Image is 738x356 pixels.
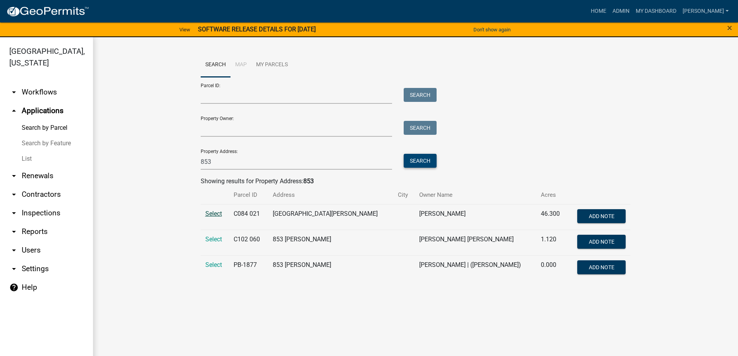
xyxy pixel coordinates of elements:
[415,204,536,230] td: [PERSON_NAME]
[205,210,222,217] a: Select
[9,208,19,218] i: arrow_drop_down
[9,106,19,115] i: arrow_drop_up
[393,186,415,204] th: City
[229,255,268,281] td: PB-1877
[9,227,19,236] i: arrow_drop_down
[229,186,268,204] th: Parcel ID
[577,209,626,223] button: Add Note
[415,186,536,204] th: Owner Name
[404,88,437,102] button: Search
[536,230,567,255] td: 1.120
[589,264,614,270] span: Add Note
[201,177,631,186] div: Showing results for Property Address:
[9,246,19,255] i: arrow_drop_down
[9,190,19,199] i: arrow_drop_down
[9,171,19,181] i: arrow_drop_down
[176,23,193,36] a: View
[588,4,609,19] a: Home
[268,255,393,281] td: 853 [PERSON_NAME]
[404,121,437,135] button: Search
[536,186,567,204] th: Acres
[727,23,732,33] button: Close
[229,204,268,230] td: C084 021
[536,255,567,281] td: 0.000
[609,4,633,19] a: Admin
[268,204,393,230] td: [GEOGRAPHIC_DATA][PERSON_NAME]
[536,204,567,230] td: 46.300
[268,230,393,255] td: 853 [PERSON_NAME]
[198,26,316,33] strong: SOFTWARE RELEASE DETAILS FOR [DATE]
[727,22,732,33] span: ×
[9,283,19,292] i: help
[251,53,292,77] a: My Parcels
[229,230,268,255] td: C102 060
[205,236,222,243] a: Select
[589,213,614,219] span: Add Note
[577,260,626,274] button: Add Note
[303,177,314,185] strong: 853
[9,264,19,273] i: arrow_drop_down
[9,88,19,97] i: arrow_drop_down
[201,53,231,77] a: Search
[415,230,536,255] td: [PERSON_NAME] [PERSON_NAME]
[205,261,222,268] a: Select
[268,186,393,204] th: Address
[404,154,437,168] button: Search
[470,23,514,36] button: Don't show again
[633,4,680,19] a: My Dashboard
[577,235,626,249] button: Add Note
[415,255,536,281] td: [PERSON_NAME] | ([PERSON_NAME])
[680,4,732,19] a: [PERSON_NAME]
[589,238,614,244] span: Add Note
